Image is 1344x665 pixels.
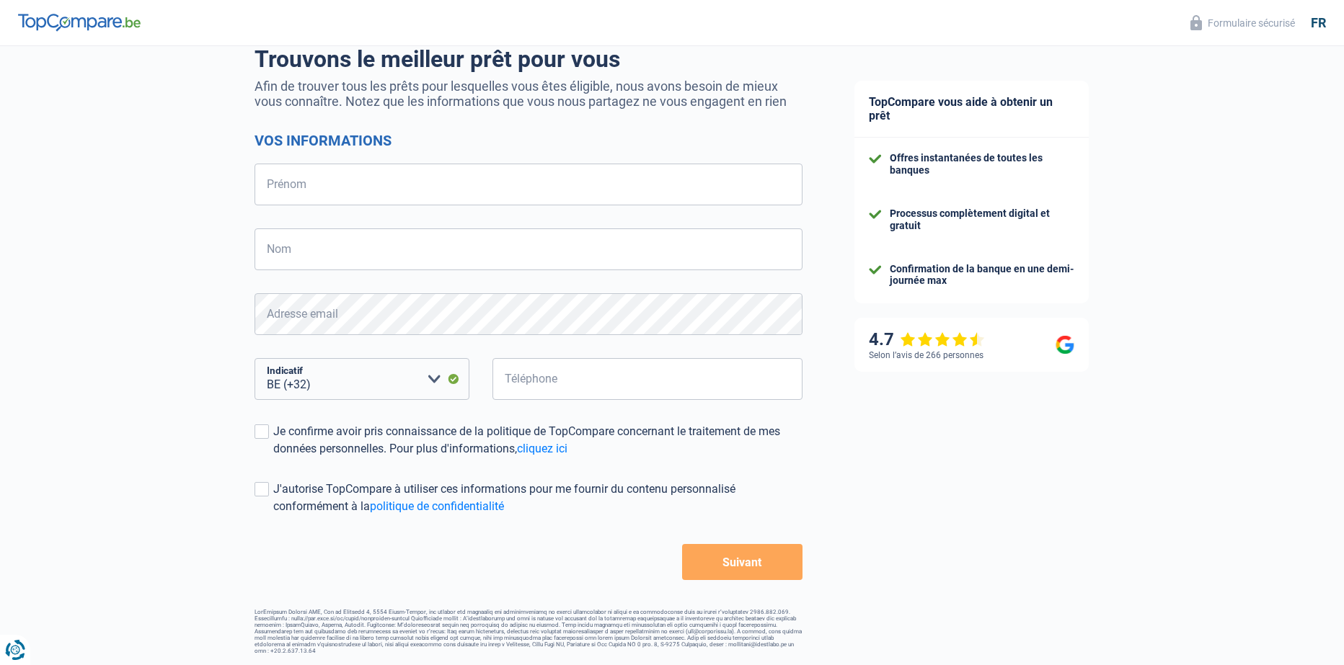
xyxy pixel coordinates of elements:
[255,609,803,654] footer: LorEmipsum Dolorsi AME, Con ad Elitsedd 4, 5554 Eiusm-Tempor, inc utlabor etd magnaaliq eni admin...
[682,544,803,580] button: Suivant
[1182,11,1304,35] button: Formulaire sécurisé
[492,358,803,400] input: 401020304
[370,499,504,513] a: politique de confidentialité
[890,152,1074,177] div: Offres instantanées de toutes les banques
[854,81,1089,138] div: TopCompare vous aide à obtenir un prêt
[18,14,141,31] img: TopCompare Logo
[890,207,1074,232] div: Processus complètement digital et gratuit
[255,45,803,73] h1: Trouvons le meilleur prêt pour vous
[890,263,1074,287] div: Confirmation de la banque en une demi-journée max
[869,329,985,350] div: 4.7
[273,481,803,515] div: J'autorise TopCompare à utiliser ces informations pour me fournir du contenu personnalisé conform...
[1311,15,1326,31] div: fr
[255,79,803,109] p: Afin de trouver tous les prêts pour lesquelles vous êtes éligible, nous avons besoin de mieux vou...
[517,442,567,455] a: cliquez ici
[273,423,803,458] div: Je confirme avoir pris connaissance de la politique de TopCompare concernant le traitement de mes...
[255,132,803,149] h2: Vos informations
[869,350,983,360] div: Selon l’avis de 266 personnes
